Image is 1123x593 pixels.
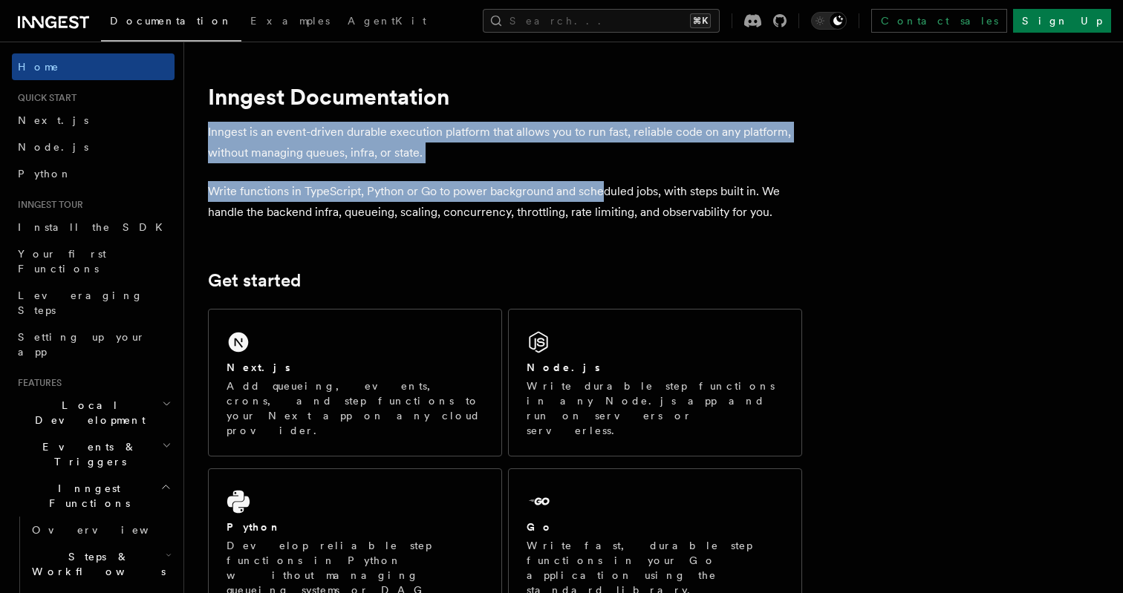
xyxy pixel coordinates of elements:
[208,83,802,110] h1: Inngest Documentation
[12,392,175,433] button: Local Development
[12,282,175,324] a: Leveraging Steps
[26,549,166,579] span: Steps & Workflows
[12,92,77,104] span: Quick start
[208,309,502,456] a: Next.jsAdd queueing, events, crons, and step functions to your Next app on any cloud provider.
[227,520,281,534] h2: Python
[527,360,600,375] h2: Node.js
[18,331,146,358] span: Setting up your app
[508,309,802,456] a: Node.jsWrite durable step functions in any Node.js app and run on servers or serverless.
[12,481,160,511] span: Inngest Functions
[12,53,175,80] a: Home
[26,517,175,543] a: Overview
[483,9,720,33] button: Search...⌘K
[241,4,339,40] a: Examples
[18,221,172,233] span: Install the SDK
[227,360,290,375] h2: Next.js
[871,9,1007,33] a: Contact sales
[12,433,175,475] button: Events & Triggers
[690,13,711,28] kbd: ⌘K
[12,475,175,517] button: Inngest Functions
[18,248,106,275] span: Your first Functions
[527,379,784,438] p: Write durable step functions in any Node.js app and run on servers or serverless.
[250,15,330,27] span: Examples
[12,199,83,211] span: Inngest tour
[18,59,59,74] span: Home
[26,543,175,585] button: Steps & Workflows
[12,439,162,469] span: Events & Triggers
[1013,9,1111,33] a: Sign Up
[18,114,88,126] span: Next.js
[12,240,175,282] a: Your first Functions
[208,122,802,163] p: Inngest is an event-driven durable execution platform that allows you to run fast, reliable code ...
[12,377,62,389] span: Features
[339,4,435,40] a: AgentKit
[12,214,175,240] a: Install the SDK
[18,168,72,180] span: Python
[12,398,162,427] span: Local Development
[101,4,241,42] a: Documentation
[12,107,175,134] a: Next.js
[12,160,175,187] a: Python
[208,181,802,223] p: Write functions in TypeScript, Python or Go to power background and scheduled jobs, with steps bu...
[32,524,185,536] span: Overview
[227,379,484,438] p: Add queueing, events, crons, and step functions to your Next app on any cloud provider.
[527,520,553,534] h2: Go
[811,12,847,30] button: Toggle dark mode
[110,15,232,27] span: Documentation
[18,141,88,153] span: Node.js
[348,15,426,27] span: AgentKit
[12,134,175,160] a: Node.js
[208,270,301,291] a: Get started
[18,289,143,316] span: Leveraging Steps
[12,324,175,365] a: Setting up your app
